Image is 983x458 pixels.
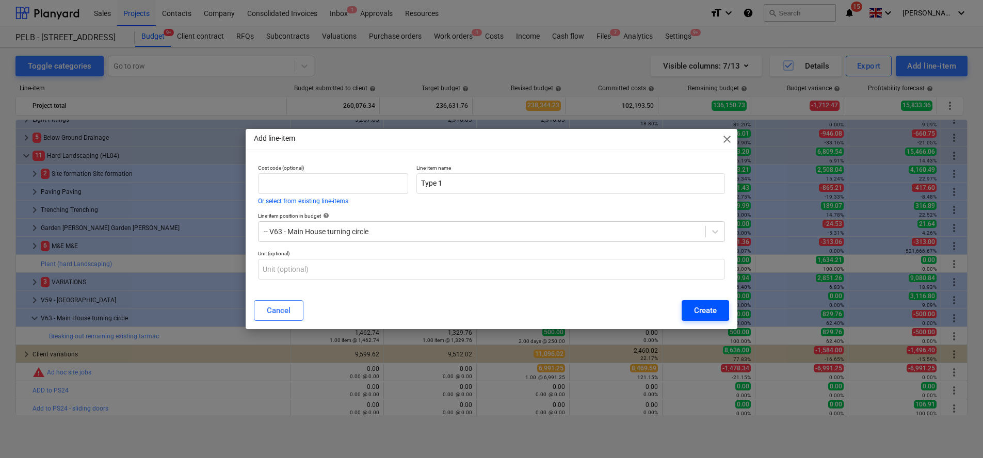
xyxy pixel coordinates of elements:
p: Add line-item [254,133,295,144]
div: Create [694,304,717,317]
span: help [321,212,329,219]
div: Line-item position in budget [258,212,725,219]
p: Line-item name [416,165,725,173]
button: Create [682,300,729,321]
p: Unit (optional) [258,250,725,259]
p: Cost code (optional) [258,165,408,173]
span: close [721,133,733,145]
button: Or select from existing line-items [258,198,348,204]
div: Cancel [267,304,291,317]
input: Unit (optional) [258,259,725,280]
button: Cancel [254,300,303,321]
